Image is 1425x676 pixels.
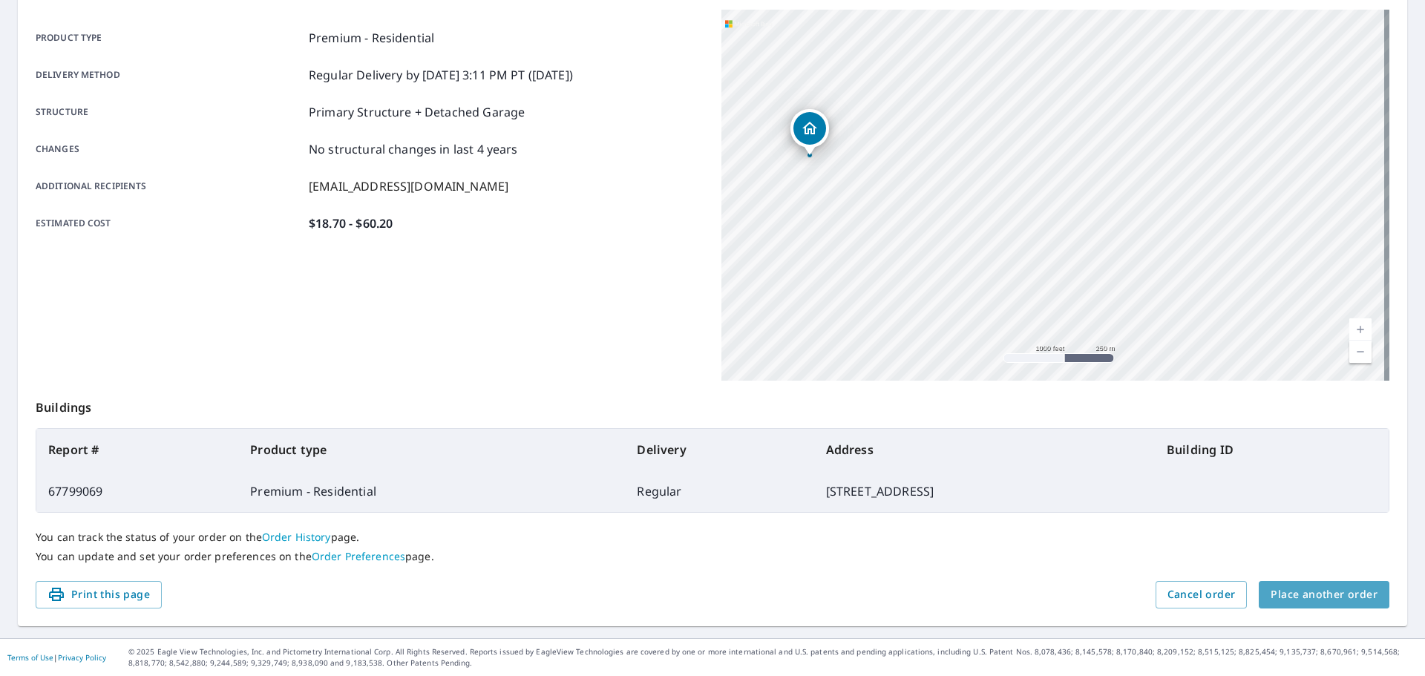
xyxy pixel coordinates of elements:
[36,531,1389,544] p: You can track the status of your order on the page.
[625,470,813,512] td: Regular
[309,103,525,121] p: Primary Structure + Detached Garage
[36,214,303,232] p: Estimated cost
[1349,318,1372,341] a: Current Level 15, Zoom In
[238,429,625,470] th: Product type
[36,140,303,158] p: Changes
[814,470,1155,512] td: [STREET_ADDRESS]
[1167,585,1236,604] span: Cancel order
[309,29,434,47] p: Premium - Residential
[309,66,573,84] p: Regular Delivery by [DATE] 3:11 PM PT ([DATE])
[625,429,813,470] th: Delivery
[1349,341,1372,363] a: Current Level 15, Zoom Out
[36,550,1389,563] p: You can update and set your order preferences on the page.
[7,652,53,663] a: Terms of Use
[36,381,1389,428] p: Buildings
[790,109,829,155] div: Dropped pin, building 1, Residential property, 2516 Willow Oak Ct Modesto, CA 95355
[309,214,393,232] p: $18.70 - $60.20
[1155,429,1389,470] th: Building ID
[47,585,150,604] span: Print this page
[36,177,303,195] p: Additional recipients
[309,177,508,195] p: [EMAIL_ADDRESS][DOMAIN_NAME]
[238,470,625,512] td: Premium - Residential
[128,646,1418,669] p: © 2025 Eagle View Technologies, Inc. and Pictometry International Corp. All Rights Reserved. Repo...
[1259,581,1389,608] button: Place another order
[1271,585,1377,604] span: Place another order
[309,140,518,158] p: No structural changes in last 4 years
[36,66,303,84] p: Delivery method
[36,581,162,608] button: Print this page
[36,470,238,512] td: 67799069
[814,429,1155,470] th: Address
[1156,581,1248,608] button: Cancel order
[262,530,331,544] a: Order History
[7,653,106,662] p: |
[58,652,106,663] a: Privacy Policy
[36,429,238,470] th: Report #
[312,549,405,563] a: Order Preferences
[36,29,303,47] p: Product type
[36,103,303,121] p: Structure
